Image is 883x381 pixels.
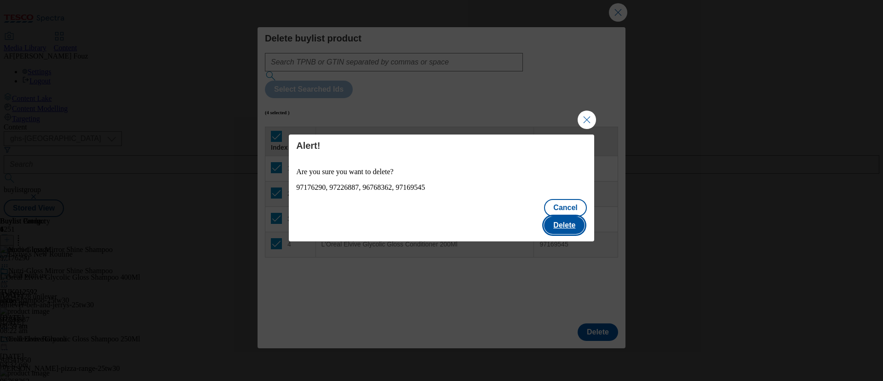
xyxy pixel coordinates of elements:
[296,140,587,151] h4: Alert!
[544,217,585,234] button: Delete
[289,135,594,241] div: Modal
[296,168,587,176] p: Are you sure you want to delete?
[296,183,587,192] div: 97176290, 97226887, 96768362, 97169545
[544,199,586,217] button: Cancel
[578,111,596,129] button: Close Modal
